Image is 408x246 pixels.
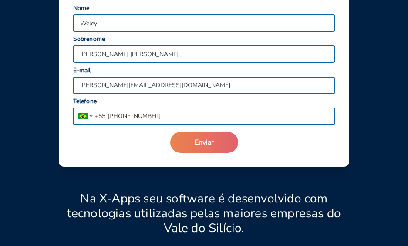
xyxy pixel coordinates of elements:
[195,138,214,147] span: Enviar
[73,46,335,62] input: Seu sobrenome
[170,132,238,153] button: Enviar
[59,191,349,236] p: Na X-Apps seu software é desenvolvido com tecnologias utilizadas pelas maiores empresas do Vale d...
[73,15,335,31] input: Seu nome
[73,77,335,94] input: Seu melhor e-mail
[105,108,335,125] input: 99 99999 9999
[95,111,105,121] span: + 55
